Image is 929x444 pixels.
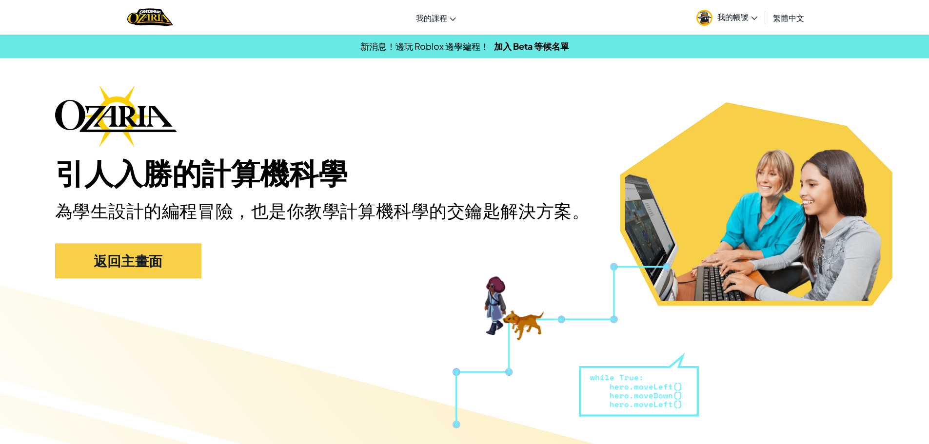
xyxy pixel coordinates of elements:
[494,40,569,52] a: 加入 Beta 等候名單
[768,4,809,31] a: 繁體中文
[717,12,757,22] span: 我的帳號
[55,85,177,147] img: Ozaria branding logo
[55,243,201,278] a: 返回主畫面
[416,13,447,23] span: 我的課程
[127,7,173,27] img: Home
[773,13,804,23] span: 繁體中文
[692,2,762,33] a: 我的帳號
[55,199,604,223] h2: 為學生設計的編程冒險，也是你教學計算機科學的交鑰匙解決方案。
[55,157,874,193] h1: 引人入勝的計算機科學
[411,4,461,31] a: 我的課程
[696,10,712,26] img: avatar
[127,7,173,27] a: Ozaria by CodeCombat logo
[360,40,489,52] span: 新消息！邊玩 Roblox 邊學編程！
